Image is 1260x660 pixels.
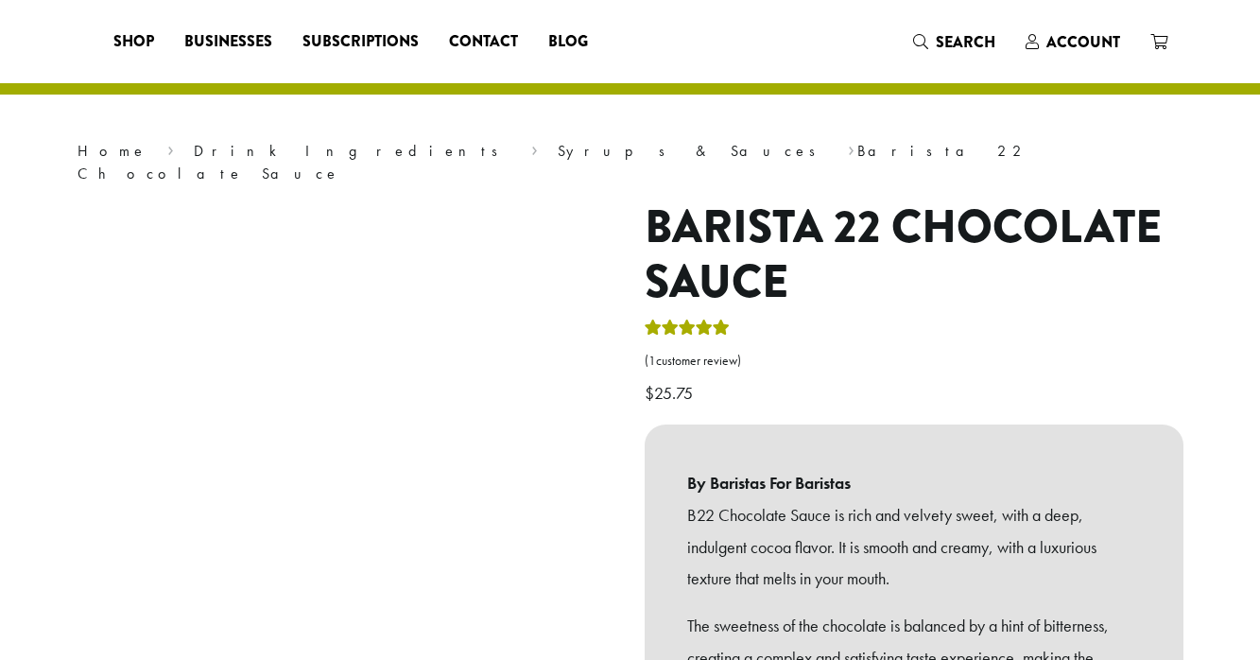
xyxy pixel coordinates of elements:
[169,26,287,57] a: Businesses
[645,200,1183,309] h1: Barista 22 Chocolate Sauce
[645,382,654,404] span: $
[1046,31,1120,53] span: Account
[287,26,434,57] a: Subscriptions
[98,26,169,57] a: Shop
[78,141,147,161] a: Home
[848,133,854,163] span: ›
[533,26,603,57] a: Blog
[1010,26,1135,58] a: Account
[78,140,1183,185] nav: Breadcrumb
[687,467,1141,499] b: By Baristas For Baristas
[167,133,174,163] span: ›
[449,30,518,54] span: Contact
[434,26,533,57] a: Contact
[113,30,154,54] span: Shop
[531,133,538,163] span: ›
[302,30,419,54] span: Subscriptions
[548,30,588,54] span: Blog
[645,382,698,404] bdi: 25.75
[645,317,730,345] div: Rated 5.00 out of 5
[194,141,510,161] a: Drink Ingredients
[687,499,1141,595] p: B22 Chocolate Sauce is rich and velvety sweet, with a deep, indulgent cocoa flavor. It is smooth ...
[898,26,1010,58] a: Search
[184,30,272,54] span: Businesses
[648,353,656,369] span: 1
[558,141,828,161] a: Syrups & Sauces
[645,352,1183,371] a: (1customer review)
[936,31,995,53] span: Search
